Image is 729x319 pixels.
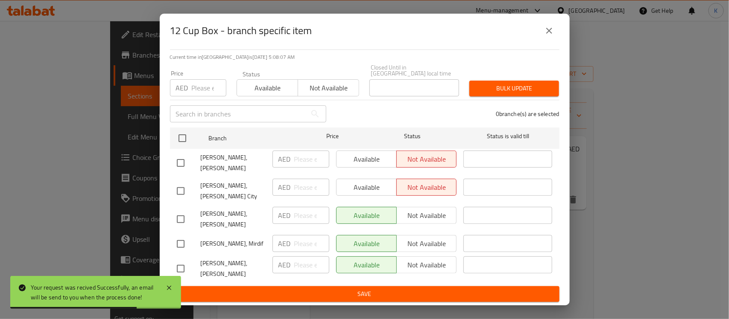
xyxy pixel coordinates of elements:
[170,53,559,61] p: Current time in [GEOGRAPHIC_DATA] is [DATE] 5:08:07 AM
[278,182,291,192] p: AED
[539,20,559,41] button: close
[469,81,559,96] button: Bulk update
[368,131,457,142] span: Status
[201,152,266,174] span: [PERSON_NAME], [PERSON_NAME]
[294,179,329,196] input: Please enter price
[208,133,297,144] span: Branch
[170,24,312,38] h2: 12 Cup Box - branch specific item
[463,131,552,142] span: Status is valid till
[278,154,291,164] p: AED
[201,209,266,230] span: [PERSON_NAME], [PERSON_NAME]
[294,256,329,273] input: Please enter price
[176,83,188,93] p: AED
[476,83,552,94] span: Bulk update
[177,289,553,299] span: Save
[170,286,559,302] button: Save
[201,238,266,249] span: [PERSON_NAME], Mirdif
[201,258,266,279] span: [PERSON_NAME], [PERSON_NAME]
[496,110,559,118] p: 0 branche(s) are selected
[294,207,329,224] input: Please enter price
[294,235,329,252] input: Please enter price
[298,79,359,96] button: Not available
[201,180,266,202] span: [PERSON_NAME], [PERSON_NAME] City
[237,79,298,96] button: Available
[192,79,226,96] input: Please enter price
[294,151,329,168] input: Please enter price
[302,82,356,94] span: Not available
[31,283,157,302] div: Your request was recived Successfully, an email will be send to you when the process done!
[170,105,307,122] input: Search in branches
[278,210,291,220] p: AED
[278,238,291,249] p: AED
[278,260,291,270] p: AED
[304,131,361,142] span: Price
[240,82,295,94] span: Available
